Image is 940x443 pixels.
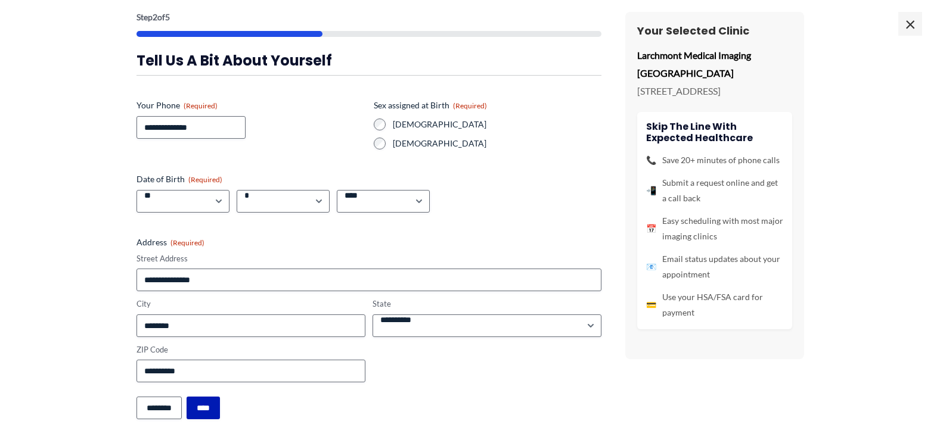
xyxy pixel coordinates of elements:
span: 📞 [646,152,656,168]
label: [DEMOGRAPHIC_DATA] [393,118,601,130]
label: [DEMOGRAPHIC_DATA] [393,138,601,149]
li: Email status updates about your appointment [646,251,783,282]
p: Larchmont Medical Imaging [GEOGRAPHIC_DATA] [637,46,792,82]
span: (Required) [170,238,204,247]
label: Street Address [136,253,601,264]
span: (Required) [188,175,222,184]
label: ZIP Code [136,344,365,355]
span: × [898,12,922,36]
p: [STREET_ADDRESS] [637,82,792,100]
li: Easy scheduling with most major imaging clinics [646,213,783,244]
span: 📅 [646,221,656,236]
legend: Address [136,236,204,248]
li: Submit a request online and get a call back [646,175,783,206]
legend: Sex assigned at Birth [374,99,487,111]
li: Use your HSA/FSA card for payment [646,289,783,320]
span: 📲 [646,183,656,198]
li: Save 20+ minutes of phone calls [646,152,783,168]
label: State [373,298,601,310]
span: (Required) [453,101,487,110]
h3: Your Selected Clinic [637,24,792,38]
span: (Required) [184,101,218,110]
label: Your Phone [136,99,364,111]
span: 2 [153,12,157,22]
p: Step of [136,13,601,21]
span: 💳 [646,297,656,313]
span: 📧 [646,259,656,274]
h4: Skip the line with Expected Healthcare [646,121,783,143]
legend: Date of Birth [136,173,222,185]
label: City [136,298,365,310]
h3: Tell us a bit about yourself [136,51,601,70]
span: 5 [165,12,170,22]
